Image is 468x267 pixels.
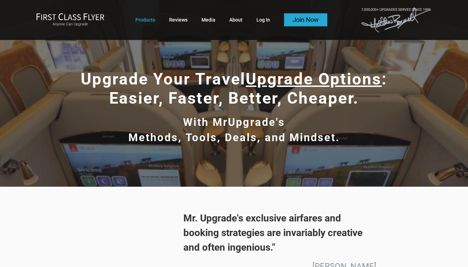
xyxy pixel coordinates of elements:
a: First Class FlyerAnyone Can Upgrade [36,13,104,27]
span: Upgrade Options [246,70,382,88]
a: About [229,14,243,26]
a: Reviews [169,14,188,26]
span: With MrUpgrade's Methods, Tools, Deals, and Mindset. [128,116,340,144]
span: Mr. Upgrade's exclusive airfares and booking strategies are invariably creative and often ingenio... [159,211,376,255]
small: Anyone Can Upgrade [36,22,104,27]
a: Products [135,14,155,26]
span: Upgrade Your Travel : Easier, Faster, Better, Cheaper. [81,70,387,107]
a: Join Now [284,13,327,26]
a: Log In [256,14,270,26]
a: Media [201,14,215,26]
img: First Class Flyer [36,13,104,20]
